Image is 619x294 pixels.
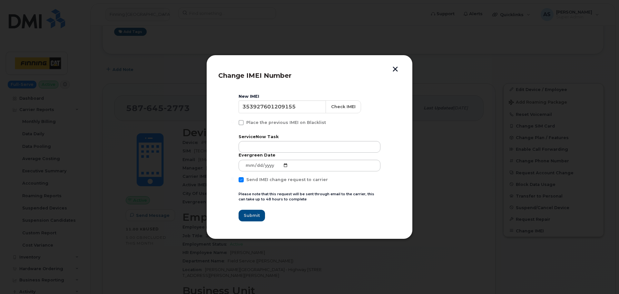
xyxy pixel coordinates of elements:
span: Send IMEI change request to carrier [246,177,328,182]
span: Place the previous IMEI on Blacklist [246,120,326,125]
small: Please note that this request will be sent through email to the carrier, this can take up to 48 h... [239,192,374,202]
div: New IMEI [239,94,380,99]
button: Check IMEI [326,100,361,113]
span: Submit [244,212,260,218]
span: Change IMEI Number [218,72,291,79]
input: Send IMEI change request to carrier [231,177,234,180]
button: Submit [239,210,265,221]
label: ServiceNow Task [239,134,380,139]
label: Evergreen Date [239,153,380,157]
input: Place the previous IMEI on Blacklist [231,120,234,123]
